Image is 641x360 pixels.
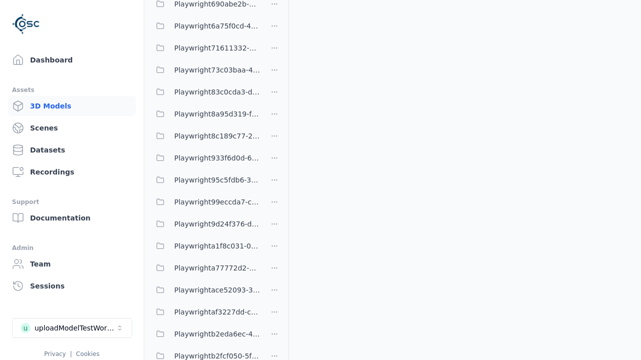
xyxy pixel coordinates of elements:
[150,192,260,212] button: Playwright99eccda7-cb0a-4e38-9e00-3a40ae80a22c
[12,242,132,254] div: Admin
[150,104,260,124] button: Playwright8a95d319-fb51-49d6-a655-cce786b7c22b
[12,196,132,208] div: Support
[174,20,260,32] span: Playwright6a75f0cd-47ca-4f0d-873f-aeb3b152b520
[150,16,260,36] button: Playwright6a75f0cd-47ca-4f0d-873f-aeb3b152b520
[150,60,260,80] button: Playwright73c03baa-4f0a-4657-a5d5-6f6082d1f265
[8,140,136,160] a: Datasets
[12,84,132,96] div: Assets
[174,218,260,230] span: Playwright9d24f376-ddb6-4acc-82f7-be3e2236439b
[174,328,260,340] span: Playwrightb2eda6ec-40de-407c-a5c5-49f5bc2d938f
[8,254,136,274] a: Team
[150,38,260,58] button: Playwright71611332-6176-480e-b9b7-226065231370
[12,318,132,338] button: Select a workspace
[44,350,66,357] a: Privacy
[150,258,260,278] button: Playwrighta77772d2-4ee6-4832-a842-8c7f4d50daca
[174,64,260,76] span: Playwright73c03baa-4f0a-4657-a5d5-6f6082d1f265
[150,148,260,168] button: Playwright933f6d0d-6e49-40e9-9474-ae274c141dee
[174,240,260,252] span: Playwrighta1f8c031-0b56-4dbe-a205-55a24cfb5214
[150,82,260,102] button: Playwright83c0cda3-d087-422e-9e15-ef2634b6dd11
[76,350,100,357] a: Cookies
[8,50,136,70] a: Dashboard
[150,324,260,344] button: Playwrightb2eda6ec-40de-407c-a5c5-49f5bc2d938f
[8,162,136,182] a: Recordings
[174,152,260,164] span: Playwright933f6d0d-6e49-40e9-9474-ae274c141dee
[174,262,260,274] span: Playwrighta77772d2-4ee6-4832-a842-8c7f4d50daca
[8,118,136,138] a: Scenes
[150,236,260,256] button: Playwrighta1f8c031-0b56-4dbe-a205-55a24cfb5214
[150,302,260,322] button: Playwrightaf3227dd-cec8-46a2-ae8b-b3eddda3a63a
[174,108,260,120] span: Playwright8a95d319-fb51-49d6-a655-cce786b7c22b
[174,174,260,186] span: Playwright95c5fdb6-3152-4858-b456-48f31a8a1a3d
[174,42,260,54] span: Playwright71611332-6176-480e-b9b7-226065231370
[8,276,136,296] a: Sessions
[8,208,136,228] a: Documentation
[174,130,260,142] span: Playwright8c189c77-2124-48a5-8aa8-464442895baa
[174,86,260,98] span: Playwright83c0cda3-d087-422e-9e15-ef2634b6dd11
[150,126,260,146] button: Playwright8c189c77-2124-48a5-8aa8-464442895baa
[174,284,260,296] span: Playwrightace52093-38c3-4681-b5f0-14281ff036c7
[12,10,40,38] img: Logo
[150,170,260,190] button: Playwright95c5fdb6-3152-4858-b456-48f31a8a1a3d
[174,196,260,208] span: Playwright99eccda7-cb0a-4e38-9e00-3a40ae80a22c
[21,323,31,333] div: u
[35,323,116,333] div: uploadModelTestWorkspace
[150,214,260,234] button: Playwright9d24f376-ddb6-4acc-82f7-be3e2236439b
[150,280,260,300] button: Playwrightace52093-38c3-4681-b5f0-14281ff036c7
[8,96,136,116] a: 3D Models
[70,350,72,357] span: |
[174,306,260,318] span: Playwrightaf3227dd-cec8-46a2-ae8b-b3eddda3a63a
